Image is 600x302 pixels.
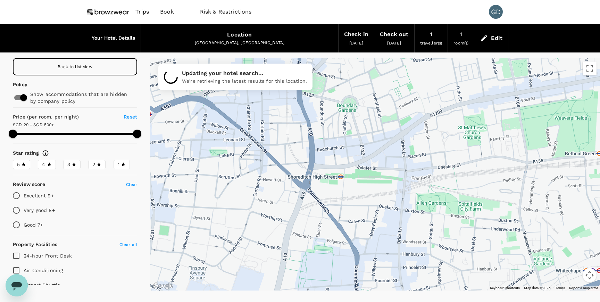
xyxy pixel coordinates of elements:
button: Toggle fullscreen view [583,62,597,75]
div: Check in [344,30,368,39]
div: GD [489,5,503,19]
p: Good 7+ [24,221,43,228]
span: 5 [17,161,20,168]
p: Very good 8+ [24,207,55,214]
span: SGD 29 - SGD 500+ [13,122,54,127]
svg: Star ratings are awarded to properties to represent the quality of services, facilities, and amen... [42,150,49,157]
img: Browzwear Solutions Pte Ltd [86,4,130,19]
span: Risk & Restrictions [200,8,252,16]
span: 1 [118,161,119,168]
span: 24-hour Front Desk [24,253,72,259]
div: 1 [430,30,432,39]
p: We're retrieving the latest results for this location. [182,77,307,84]
a: Back to list view [13,58,137,75]
span: traveller(s) [420,41,442,46]
span: Back to list view [58,64,92,69]
div: [GEOGRAPHIC_DATA], [GEOGRAPHIC_DATA] [147,40,333,47]
button: Keyboard shortcuts [490,286,520,291]
span: [DATE] [387,41,401,46]
h6: Property Facilities [13,241,57,248]
button: Map camera controls [583,268,597,282]
span: Air Conditioning [24,268,63,273]
span: Clear [126,182,137,187]
a: Open this area in Google Maps (opens a new window) [152,281,175,291]
h6: Price (per room, per night) [13,113,106,121]
a: Terms (opens in new tab) [555,286,565,290]
p: Updating your hotel search... [182,69,307,77]
span: Map data ©2025 [524,286,551,290]
span: room(s) [453,41,468,46]
div: Edit [491,33,502,43]
span: [DATE] [349,41,363,46]
h6: Your Hotel Details [92,34,135,42]
span: Clear all [119,242,137,247]
div: Location [227,30,252,40]
div: 1 [460,30,462,39]
p: Policy [13,81,21,88]
span: 4 [42,161,45,168]
img: Google [152,281,175,291]
h6: Review score [13,181,45,188]
iframe: Button to launch messaging window, conversation in progress [6,274,28,296]
h6: Star rating [13,149,39,157]
span: Airport Shuttle [24,282,60,288]
span: 3 [67,161,70,168]
span: 2 [92,161,95,168]
a: Report a map error [569,286,598,290]
p: Excellent 9+ [24,192,54,199]
span: Reset [124,114,137,120]
span: Trips [135,8,149,16]
div: Check out [380,30,408,39]
p: Show accommodations that are hidden by company policy [30,91,128,105]
span: Book [160,8,174,16]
